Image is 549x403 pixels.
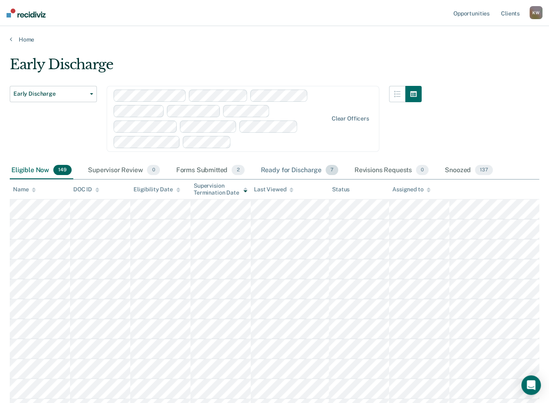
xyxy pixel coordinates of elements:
[416,165,429,175] span: 0
[10,56,422,79] div: Early Discharge
[392,186,431,193] div: Assigned to
[326,165,338,175] span: 7
[53,165,72,175] span: 149
[7,9,46,18] img: Recidiviz
[133,186,180,193] div: Eligibility Date
[521,375,541,395] div: Open Intercom Messenger
[175,162,246,180] div: Forms Submitted2
[254,186,293,193] div: Last Viewed
[13,90,87,97] span: Early Discharge
[332,186,350,193] div: Status
[10,36,539,43] a: Home
[443,162,494,180] div: Snoozed137
[13,186,36,193] div: Name
[353,162,430,180] div: Revisions Requests0
[147,165,160,175] span: 0
[73,186,99,193] div: DOC ID
[232,165,244,175] span: 2
[475,165,493,175] span: 137
[332,115,369,122] div: Clear officers
[529,6,542,19] button: KW
[10,86,97,102] button: Early Discharge
[259,162,340,180] div: Ready for Discharge7
[194,182,247,196] div: Supervision Termination Date
[529,6,542,19] div: K W
[86,162,162,180] div: Supervisor Review0
[10,162,73,180] div: Eligible Now149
